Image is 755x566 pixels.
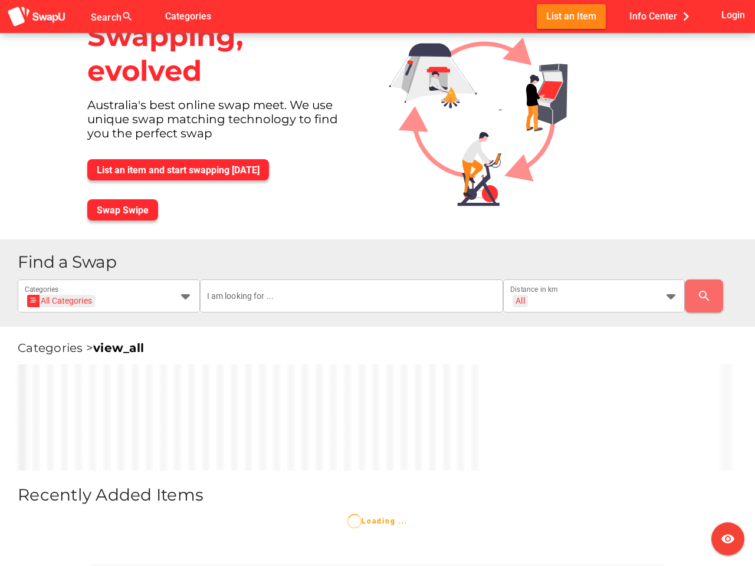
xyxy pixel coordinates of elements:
div: All [516,295,524,306]
h1: Find a Swap [18,254,746,271]
button: Login [719,4,748,26]
span: Swap Swipe [97,205,149,216]
span: Login [721,7,745,23]
i: chevron_right [677,8,695,25]
button: Info Center [620,4,704,28]
span: Categories > [18,341,144,355]
span: Categories [165,6,211,26]
span: Recently Added Items [18,485,203,505]
button: List an Item [537,4,606,28]
i: visibility [721,532,735,546]
div: Australia's best online swap meet. We use unique swap matching technology to find you the perfect... [78,98,370,150]
span: Info Center [629,6,695,26]
a: Categories [156,10,221,21]
span: List an Item [546,8,596,24]
i: search [697,289,711,303]
span: List an item and start swapping [DATE] [97,164,260,176]
a: view_all [93,341,144,355]
i: false [147,9,162,24]
button: Swap Swipe [87,199,158,221]
div: All Categories [31,295,92,307]
div: Swapping, evolved [78,9,370,98]
input: I am looking for ... [207,279,496,312]
button: List an item and start swapping [DATE] [87,159,269,180]
span: Loading ... [347,517,408,525]
button: Categories [156,4,221,28]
